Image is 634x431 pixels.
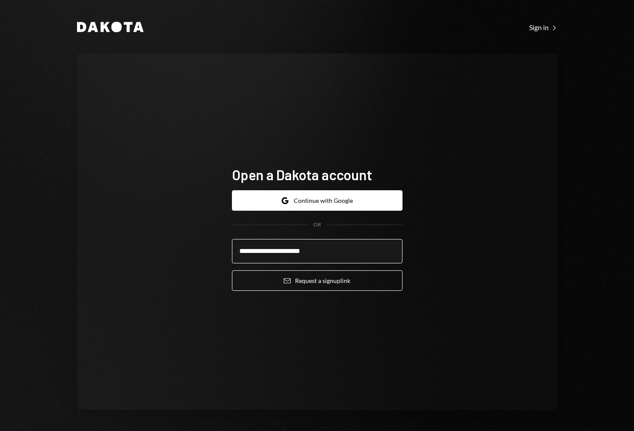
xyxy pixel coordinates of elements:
[529,23,557,32] div: Sign in
[232,270,403,291] button: Request a signuplink
[313,221,321,229] div: OR
[232,166,403,183] h1: Open a Dakota account
[529,22,557,32] a: Sign in
[232,190,403,211] button: Continue with Google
